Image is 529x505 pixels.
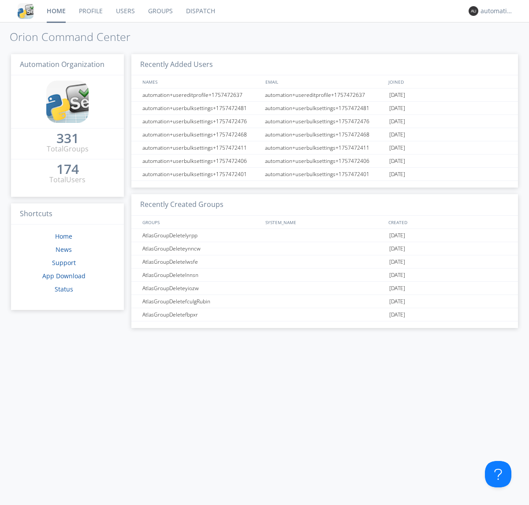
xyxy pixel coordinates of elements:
[140,75,261,88] div: NAMES
[42,272,86,280] a: App Download
[263,128,387,141] div: automation+userbulksettings+1757472468
[389,102,405,115] span: [DATE]
[485,461,511,487] iframe: Toggle Customer Support
[389,242,405,255] span: [DATE]
[56,134,79,144] a: 331
[131,229,518,242] a: AtlasGroupDeletelyrpp[DATE]
[389,168,405,181] span: [DATE]
[131,194,518,216] h3: Recently Created Groups
[55,232,72,240] a: Home
[263,115,387,128] div: automation+userbulksettings+1757472476
[56,165,79,175] a: 174
[263,75,386,88] div: EMAIL
[263,88,387,101] div: automation+usereditprofile+1757472637
[263,155,387,167] div: automation+userbulksettings+1757472406
[263,216,386,229] div: SYSTEM_NAME
[140,295,262,308] div: AtlasGroupDeletefculgRubin
[140,141,262,154] div: automation+userbulksettings+1757472411
[263,141,387,154] div: automation+userbulksettings+1757472411
[131,102,518,115] a: automation+userbulksettings+1757472481automation+userbulksettings+1757472481[DATE]
[389,255,405,269] span: [DATE]
[469,6,478,16] img: 373638.png
[386,75,510,88] div: JOINED
[389,141,405,155] span: [DATE]
[56,165,79,173] div: 174
[140,216,261,229] div: GROUPS
[20,59,104,69] span: Automation Organization
[131,308,518,321] a: AtlasGroupDeletefbpxr[DATE]
[389,308,405,321] span: [DATE]
[140,255,262,268] div: AtlasGroupDeletelwsfe
[389,229,405,242] span: [DATE]
[11,203,124,225] h3: Shortcuts
[389,155,405,168] span: [DATE]
[140,88,262,101] div: automation+usereditprofile+1757472637
[389,88,405,102] span: [DATE]
[140,242,262,255] div: AtlasGroupDeleteynncw
[131,168,518,181] a: automation+userbulksettings+1757472401automation+userbulksettings+1757472401[DATE]
[131,269,518,282] a: AtlasGroupDeletelnnsn[DATE]
[140,155,262,167] div: automation+userbulksettings+1757472406
[140,308,262,321] div: AtlasGroupDeletefbpxr
[386,216,510,229] div: CREATED
[55,285,73,293] a: Status
[131,128,518,141] a: automation+userbulksettings+1757472468automation+userbulksettings+1757472468[DATE]
[131,115,518,128] a: automation+userbulksettings+1757472476automation+userbulksettings+1757472476[DATE]
[389,282,405,295] span: [DATE]
[389,128,405,141] span: [DATE]
[131,88,518,102] a: automation+usereditprofile+1757472637automation+usereditprofile+1757472637[DATE]
[140,115,262,128] div: automation+userbulksettings+1757472476
[52,258,76,267] a: Support
[131,155,518,168] a: automation+userbulksettings+1757472406automation+userbulksettings+1757472406[DATE]
[140,229,262,242] div: AtlasGroupDeletelyrpp
[131,141,518,155] a: automation+userbulksettings+1757472411automation+userbulksettings+1757472411[DATE]
[263,168,387,181] div: automation+userbulksettings+1757472401
[131,242,518,255] a: AtlasGroupDeleteynncw[DATE]
[18,3,34,19] img: cddb5a64eb264b2086981ab96f4c1ba7
[140,102,262,114] div: automation+userbulksettings+1757472481
[263,102,387,114] div: automation+userbulksettings+1757472481
[389,269,405,282] span: [DATE]
[140,269,262,281] div: AtlasGroupDeletelnnsn
[481,7,514,15] div: automation+atlas0003
[389,115,405,128] span: [DATE]
[49,175,86,185] div: Total Users
[140,168,262,181] div: automation+userbulksettings+1757472401
[131,282,518,295] a: AtlasGroupDeleteyiozw[DATE]
[46,81,89,123] img: cddb5a64eb264b2086981ab96f4c1ba7
[56,245,72,254] a: News
[140,282,262,295] div: AtlasGroupDeleteyiozw
[131,295,518,308] a: AtlasGroupDeletefculgRubin[DATE]
[140,128,262,141] div: automation+userbulksettings+1757472468
[131,255,518,269] a: AtlasGroupDeletelwsfe[DATE]
[56,134,79,143] div: 331
[389,295,405,308] span: [DATE]
[131,54,518,76] h3: Recently Added Users
[47,144,89,154] div: Total Groups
